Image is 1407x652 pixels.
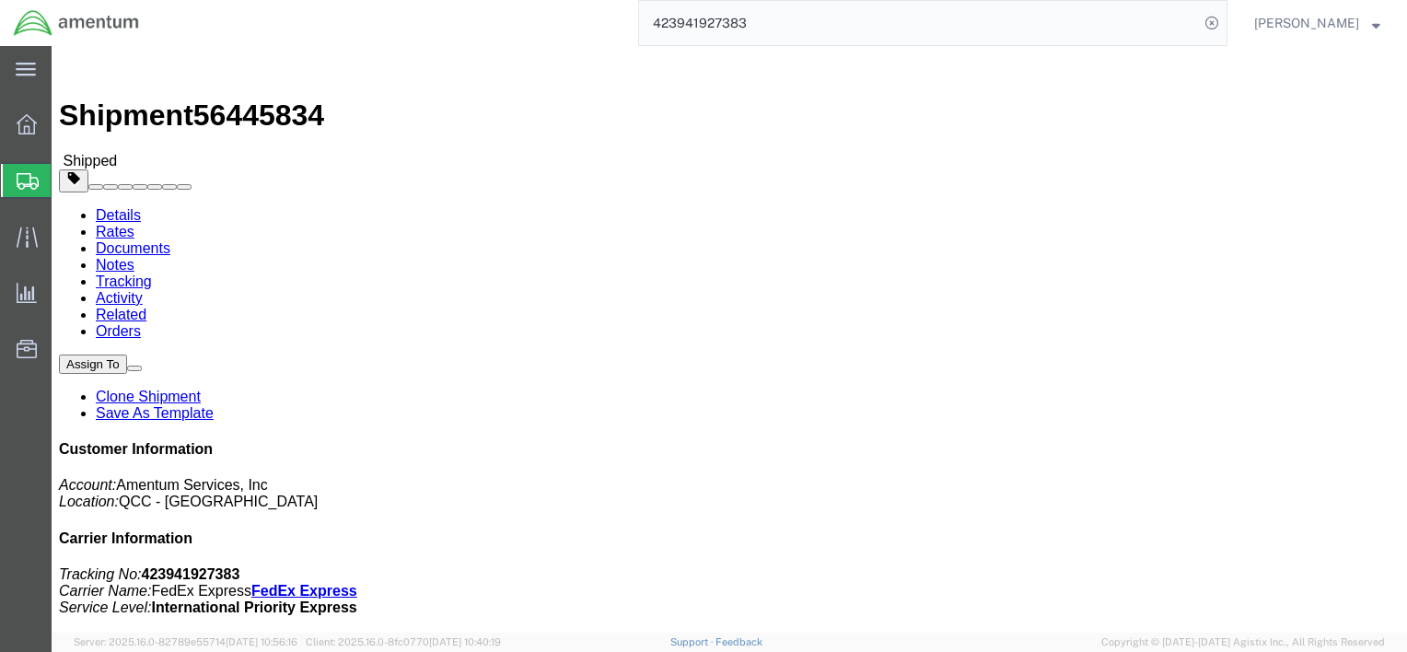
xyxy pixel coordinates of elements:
[226,636,297,647] span: [DATE] 10:56:16
[52,46,1407,633] iframe: FS Legacy Container
[639,1,1199,45] input: Search for shipment number, reference number
[306,636,501,647] span: Client: 2025.16.0-8fc0770
[670,636,716,647] a: Support
[13,9,140,37] img: logo
[1101,635,1385,650] span: Copyright © [DATE]-[DATE] Agistix Inc., All Rights Reserved
[429,636,501,647] span: [DATE] 10:40:19
[715,636,762,647] a: Feedback
[1254,13,1359,33] span: Isabel Hermosillo
[1253,12,1381,34] button: [PERSON_NAME]
[74,636,297,647] span: Server: 2025.16.0-82789e55714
